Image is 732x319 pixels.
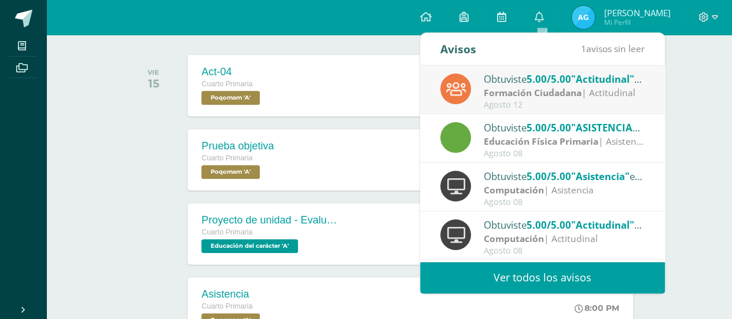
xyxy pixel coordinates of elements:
strong: Computación [484,232,544,245]
div: Obtuviste en [484,168,645,184]
div: | Asistencia [484,184,645,197]
div: 15 [148,76,159,90]
span: 5.00/5.00 [527,170,571,183]
span: 1 [581,42,586,55]
div: Obtuviste en [484,217,645,232]
div: | Actitudinal [484,86,645,100]
div: Asistencia [201,288,263,300]
span: "Asistencia" [571,170,630,183]
span: "ASISTENCIA" [571,121,640,134]
span: 5.00/5.00 [527,218,571,232]
div: | Actitudinal [484,232,645,245]
strong: Educación Física Primaria [484,135,598,148]
span: avisos sin leer [581,42,645,55]
img: 1a51daa7846d9dc1bea277efd10f0e4a.png [572,6,595,29]
span: Cuarto Primaria [201,80,252,88]
div: VIE [148,68,159,76]
span: 5.00/5.00 [527,121,571,134]
div: Proyecto de unidad - Evaluación [201,214,340,226]
span: "Actitudinal" [571,218,642,232]
span: Poqomam 'A' [201,91,260,105]
strong: Computación [484,184,544,196]
span: 5.00/5.00 [527,72,571,86]
strong: Formación Ciudadana [484,86,582,99]
div: Act-04 [201,66,263,78]
div: Obtuviste en [484,71,645,86]
span: Educación del carácter 'A' [201,239,298,253]
div: Agosto 08 [484,197,645,207]
div: Agosto 08 [484,149,645,159]
div: | Asistencia [484,135,645,148]
span: Cuarto Primaria [201,228,252,236]
div: Agosto 12 [484,100,645,110]
div: Prueba objetiva [201,140,274,152]
span: Mi Perfil [604,17,670,27]
span: Cuarto Primaria [201,302,252,310]
span: "Actitudinal" [571,72,642,86]
div: Obtuviste en [484,120,645,135]
div: Agosto 08 [484,246,645,256]
div: Avisos [440,33,476,65]
span: Poqomam 'A' [201,165,260,179]
a: Ver todos los avisos [420,262,665,294]
span: [PERSON_NAME] [604,7,670,19]
div: 8:00 PM [575,303,619,313]
span: Cuarto Primaria [201,154,252,162]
